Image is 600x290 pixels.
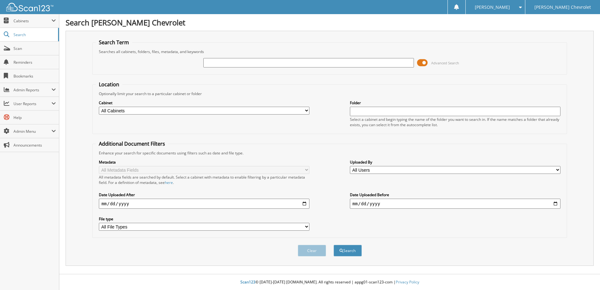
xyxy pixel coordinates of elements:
div: Searches all cabinets, folders, files, metadata, and keywords [96,49,564,54]
legend: Location [96,81,122,88]
span: Advanced Search [431,61,459,65]
span: Reminders [13,60,56,65]
span: Search [13,32,55,37]
label: Uploaded By [350,159,560,165]
a: Privacy Policy [396,279,419,285]
span: Bookmarks [13,73,56,79]
span: Announcements [13,142,56,148]
div: All metadata fields are searched by default. Select a cabinet with metadata to enable filtering b... [99,175,309,185]
div: Enhance your search for specific documents using filters such as date and file type. [96,150,564,156]
button: Search [334,245,362,256]
label: File type [99,216,309,222]
span: User Reports [13,101,51,106]
input: start [99,199,309,209]
div: Select a cabinet and begin typing the name of the folder you want to search in. If the name match... [350,117,560,127]
span: [PERSON_NAME] Chevrolet [534,5,591,9]
img: scan123-logo-white.svg [6,3,53,11]
label: Date Uploaded Before [350,192,560,197]
legend: Additional Document Filters [96,140,168,147]
h1: Search [PERSON_NAME] Chevrolet [66,17,594,28]
span: Admin Menu [13,129,51,134]
span: Help [13,115,56,120]
label: Cabinet [99,100,309,105]
span: Admin Reports [13,87,51,93]
legend: Search Term [96,39,132,46]
div: © [DATE]-[DATE] [DOMAIN_NAME]. All rights reserved | appg01-scan123-com | [59,275,600,290]
button: Clear [298,245,326,256]
span: Scan123 [240,279,255,285]
input: end [350,199,560,209]
label: Metadata [99,159,309,165]
label: Date Uploaded After [99,192,309,197]
span: [PERSON_NAME] [475,5,510,9]
label: Folder [350,100,560,105]
span: Scan [13,46,56,51]
a: here [165,180,173,185]
span: Cabinets [13,18,51,24]
div: Optionally limit your search to a particular cabinet or folder [96,91,564,96]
